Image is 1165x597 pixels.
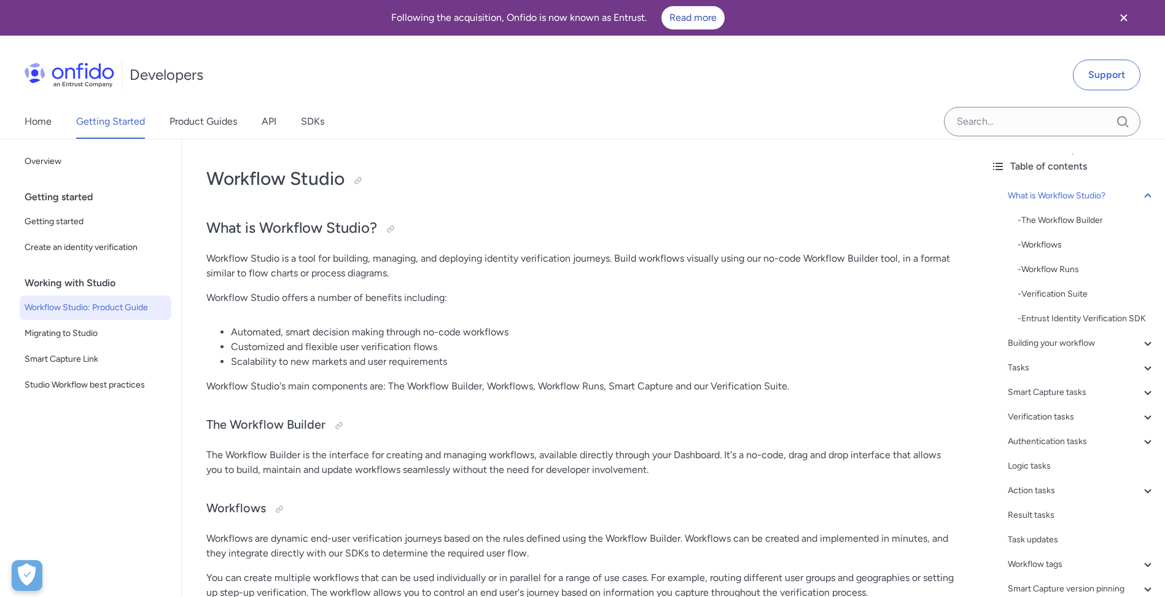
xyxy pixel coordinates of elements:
[25,154,166,169] span: Overview
[1008,189,1155,203] a: What is Workflow Studio?
[20,235,171,260] a: Create an identity verification
[1008,557,1155,572] a: Workflow tags
[1018,311,1155,326] a: -Entrust Identity Verification SDK
[1018,238,1155,252] div: - Workflows
[25,300,166,315] span: Workflow Studio: Product Guide
[1018,311,1155,326] div: - Entrust Identity Verification SDK
[1018,213,1155,228] div: - The Workflow Builder
[944,107,1140,136] input: Onfido search input field
[206,499,956,519] h3: Workflows
[20,321,171,346] a: Migrating to Studio
[1018,287,1155,302] div: - Verification Suite
[1018,213,1155,228] a: -The Workflow Builder
[1018,287,1155,302] a: -Verification Suite
[1008,459,1155,474] a: Logic tasks
[1008,336,1155,351] a: Building your workflow
[20,295,171,320] a: Workflow Studio: Product Guide
[1018,238,1155,252] a: -Workflows
[12,560,42,591] div: Cookie Preferences
[25,352,166,367] span: Smart Capture Link
[231,354,956,369] li: Scalability to new markets and user requirements
[206,218,956,239] h2: What is Workflow Studio?
[1018,262,1155,277] div: - Workflow Runs
[206,379,956,394] p: Workflow Studio's main components are: The Workflow Builder, Workflows, Workflow Runs, Smart Capt...
[206,416,956,435] h3: The Workflow Builder
[1116,10,1131,25] svg: Close banner
[1008,385,1155,400] a: Smart Capture tasks
[206,291,956,305] p: Workflow Studio offers a number of benefits including:
[1008,483,1155,498] a: Action tasks
[1008,361,1155,375] a: Tasks
[169,104,237,139] a: Product Guides
[1008,508,1155,523] a: Result tasks
[12,560,42,591] button: Open Preferences
[20,149,171,174] a: Overview
[1008,582,1155,596] a: Smart Capture version pinning
[25,271,176,295] div: Working with Studio
[206,448,956,477] p: The Workflow Builder is the interface for creating and managing workflows, available directly thr...
[206,531,956,561] p: Workflows are dynamic end-user verification journeys based on the rules defined using the Workflo...
[1073,60,1140,90] a: Support
[20,347,171,372] a: Smart Capture Link
[15,6,1101,29] div: Following the acquisition, Onfido is now known as Entrust.
[25,240,166,255] span: Create an identity verification
[1008,533,1155,547] a: Task updates
[20,373,171,397] a: Studio Workflow best practices
[130,65,203,85] h1: Developers
[25,185,176,209] div: Getting started
[25,378,166,392] span: Studio Workflow best practices
[1008,410,1155,424] a: Verification tasks
[76,104,145,139] a: Getting Started
[25,326,166,341] span: Migrating to Studio
[262,104,276,139] a: API
[1101,2,1147,33] button: Close banner
[25,214,166,229] span: Getting started
[25,63,114,87] img: Onfido Logo
[231,325,956,340] li: Automated, smart decision making through no-code workflows
[231,340,956,354] li: Customized and flexible user verification flows
[25,104,52,139] a: Home
[206,251,956,281] p: Workflow Studio is a tool for building, managing, and deploying identity verification journeys. B...
[991,159,1155,174] div: Table of contents
[1008,434,1155,449] a: Authentication tasks
[206,166,956,191] h1: Workflow Studio
[1018,262,1155,277] a: -Workflow Runs
[20,209,171,234] a: Getting started
[661,6,725,29] a: Read more
[301,104,324,139] a: SDKs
